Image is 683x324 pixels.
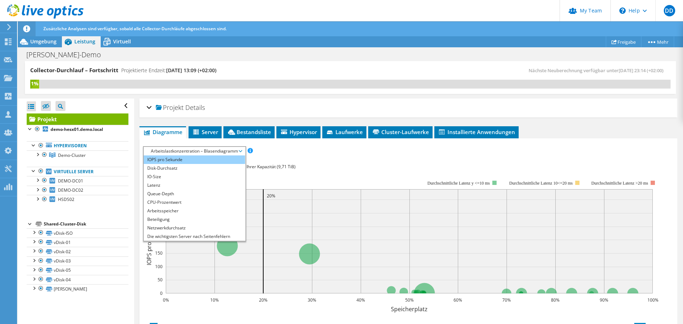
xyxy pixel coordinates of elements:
[391,305,428,313] text: Speicherplatz
[27,256,128,266] a: vDisk-03
[144,207,245,215] li: Arbeitsspeicher
[356,297,365,303] text: 40%
[428,181,490,186] tspan: Durchschnittliche Latenz y <=10 ms
[27,247,128,256] a: vDisk-02
[27,150,128,160] a: Demo-Cluster
[502,297,511,303] text: 70%
[551,297,560,303] text: 80%
[144,155,245,164] li: IOPS pro Sekunde
[529,67,667,74] span: Nächste Neuberechnung verfügbar unter
[27,113,128,125] a: Projekt
[74,38,95,45] span: Leistung
[144,190,245,198] li: Queue-Depth
[641,36,674,47] a: Mehr
[27,228,128,238] a: vDisk-ISO
[27,141,128,150] a: Hypervisoren
[30,80,39,87] div: 1%
[619,67,663,74] span: [DATE] 23:14 (+02:00)
[27,238,128,247] a: vDisk-01
[647,297,658,303] text: 100%
[144,164,245,172] li: Disk-Durchsatz
[143,128,182,136] span: Diagramme
[27,195,128,204] a: HSDS02
[27,125,128,134] a: demo-hesx01.demo.local
[259,297,268,303] text: 20%
[27,176,128,185] a: DEMO-DC01
[308,297,316,303] text: 30%
[158,277,163,283] text: 50
[156,104,184,111] span: Projekt
[58,196,74,202] span: HSDS02
[27,186,128,195] a: DEMO-DC02
[155,264,163,270] text: 100
[664,5,675,16] span: DD
[147,147,242,155] span: Arbeitslastkonzentration – Blasendiagramm
[372,128,429,136] span: Cluster-Laufwerke
[144,198,245,207] li: CPU-Prozentwert
[185,103,205,112] span: Details
[280,128,317,136] span: Hypervisor
[192,128,218,136] span: Server
[27,167,128,176] a: Virtuelle Server
[44,220,128,228] div: Shared-Cluster-Disk
[619,7,626,14] svg: \n
[454,297,462,303] text: 60%
[58,187,83,193] span: DEMO-DC02
[160,290,163,296] text: 0
[30,38,57,45] span: Umgebung
[145,217,153,265] text: IOPS pro Sekunde
[326,128,363,136] span: Laufwerke
[27,266,128,275] a: vDisk-05
[27,275,128,284] a: vDisk-04
[210,297,219,303] text: 10%
[23,51,112,59] h1: [PERSON_NAME]-Demo
[606,36,641,47] a: Freigabe
[58,152,86,158] span: Demo-Cluster
[144,215,245,224] li: Beteiligung
[144,224,245,232] li: Netzwerkdurchsatz
[27,284,128,293] a: [PERSON_NAME]
[166,67,216,74] span: [DATE] 13:09 (+02:00)
[592,181,648,186] text: Durchschnittliche Latenz >20 ms
[227,128,271,136] span: Bestandsliste
[509,181,573,186] tspan: Durchschnittliche Latenz 10<=20 ms
[58,178,83,184] span: DEMO-DC01
[438,128,515,136] span: Installierte Anwendungen
[600,297,608,303] text: 90%
[155,250,163,256] text: 150
[113,38,131,45] span: Virtuell
[144,172,245,181] li: IO-Size
[405,297,414,303] text: 50%
[267,193,275,199] text: 20%
[144,232,245,241] li: Die wichtigsten Server nach Seitenfehlern
[43,26,227,32] span: Zusätzliche Analysen sind verfügbar, sobald alle Collector-Durchläufe abgeschlossen sind.
[51,126,103,132] b: demo-hesx01.demo.local
[144,181,245,190] li: Latenz
[121,67,216,74] h4: Projektierte Endzeit:
[163,297,169,303] text: 0%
